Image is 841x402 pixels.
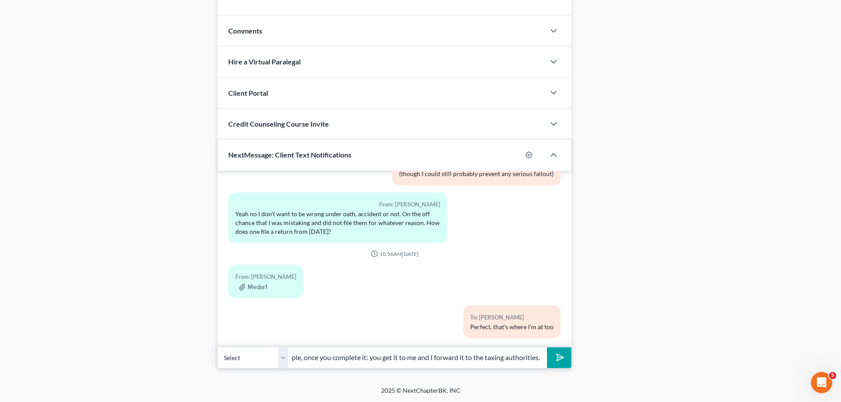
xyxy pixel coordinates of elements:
div: 10:56AM[DATE] [228,250,561,258]
span: Comments [228,26,262,35]
span: NextMessage: Client Text Notifications [228,150,351,159]
span: Credit Counseling Course Invite [228,120,329,128]
div: To: [PERSON_NAME] [470,312,554,323]
span: Client Portal [228,89,268,97]
span: 5 [829,372,836,379]
div: 2025 © NextChapterBK, INC [169,386,672,402]
span: Hire a Virtual Paralegal [228,57,301,66]
div: From: [PERSON_NAME] [235,199,440,210]
iframe: Intercom live chat [811,372,832,393]
div: From: [PERSON_NAME] [235,272,296,282]
input: Say something... [288,347,547,368]
div: Perfect, that's where I'm at too [470,323,554,331]
div: (though I could still probably prevent any serious fallout) [399,169,554,178]
button: Media1 [239,284,267,291]
div: Yeah no I don't want to be wrong under oath, accident or not. On the off chance that I was mistak... [235,210,440,236]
